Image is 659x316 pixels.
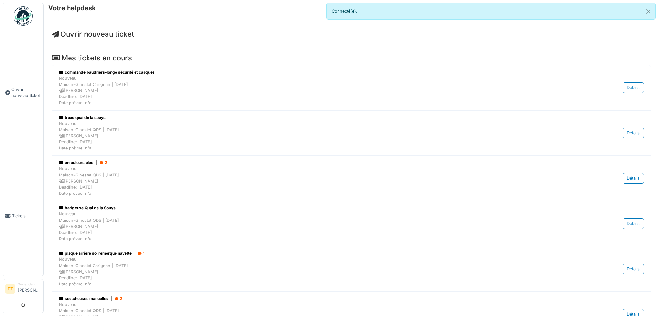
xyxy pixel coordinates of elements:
li: [PERSON_NAME] [18,282,41,296]
div: Détails [623,218,644,229]
span: | [134,250,135,256]
div: trous quai de la souys [59,115,561,121]
h6: Votre helpdesk [48,4,96,12]
div: enrouleurs elec [59,160,561,166]
img: Badge_color-CXgf-gQk.svg [14,6,33,26]
span: Tickets [12,213,41,219]
div: Détails [623,128,644,138]
div: Détails [623,82,644,93]
a: Ouvrir nouveau ticket [52,30,134,38]
div: plaque arrière sol remorque navette [59,250,561,256]
span: | [111,296,112,302]
li: FT [5,284,15,294]
div: Détails [623,173,644,184]
a: commande baudriers-longe sécurité et casques NouveauMaison-Ginestet Carignan | [DATE] [PERSON_NAM... [57,68,645,108]
div: 2 [100,160,107,166]
button: Close [641,3,655,20]
div: Nouveau Maison-Ginestet Carignan | [DATE] [PERSON_NAME] Deadline: [DATE] Date prévue: n/a [59,256,561,287]
div: Nouveau Maison-Ginestet Carignan | [DATE] [PERSON_NAME] Deadline: [DATE] Date prévue: n/a [59,75,561,106]
div: Demandeur [18,282,41,287]
div: 2 [115,296,122,302]
a: Tickets [3,156,43,276]
div: scotcheuses manuelles [59,296,561,302]
a: plaque arrière sol remorque navette| 1 NouveauMaison-Ginestet Carignan | [DATE] [PERSON_NAME]Dead... [57,249,645,289]
h4: Mes tickets en cours [52,54,651,62]
a: enrouleurs elec| 2 NouveauMaison-Ginestet QDS | [DATE] [PERSON_NAME]Deadline: [DATE]Date prévue: ... [57,158,645,198]
div: Nouveau Maison-Ginestet QDS | [DATE] [PERSON_NAME] Deadline: [DATE] Date prévue: n/a [59,121,561,151]
div: Nouveau Maison-Ginestet QDS | [DATE] [PERSON_NAME] Deadline: [DATE] Date prévue: n/a [59,166,561,196]
div: commande baudriers-longe sécurité et casques [59,69,561,75]
div: Connecté(e). [326,3,656,20]
span: Ouvrir nouveau ticket [11,86,41,99]
div: 1 [138,250,144,256]
a: FT Demandeur[PERSON_NAME] [5,282,41,297]
div: Nouveau Maison-Ginestet QDS | [DATE] [PERSON_NAME] Deadline: [DATE] Date prévue: n/a [59,211,561,242]
a: trous quai de la souys NouveauMaison-Ginestet QDS | [DATE] [PERSON_NAME]Deadline: [DATE]Date prév... [57,113,645,153]
div: badgeuse Quai de la Souys [59,205,561,211]
a: badgeuse Quai de la Souys NouveauMaison-Ginestet QDS | [DATE] [PERSON_NAME]Deadline: [DATE]Date p... [57,203,645,243]
a: Ouvrir nouveau ticket [3,29,43,156]
div: Détails [623,264,644,274]
span: | [96,160,97,166]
